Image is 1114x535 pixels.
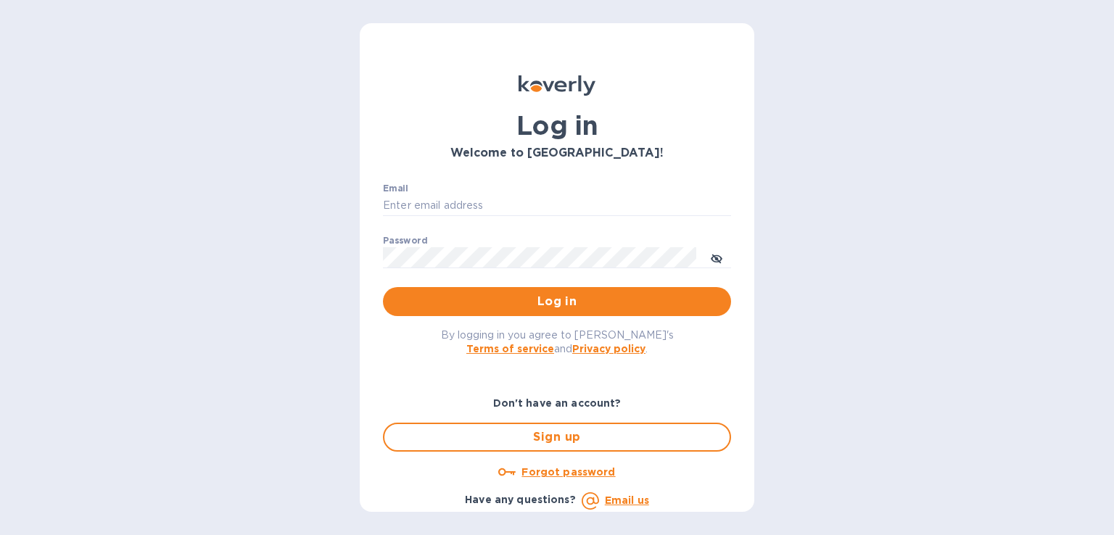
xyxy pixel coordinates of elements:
[493,397,622,409] b: Don't have an account?
[383,287,731,316] button: Log in
[383,423,731,452] button: Sign up
[519,75,595,96] img: Koverly
[383,146,731,160] h3: Welcome to [GEOGRAPHIC_DATA]!
[572,343,645,354] a: Privacy policy
[383,236,427,245] label: Password
[383,184,408,193] label: Email
[466,343,554,354] a: Terms of service
[605,494,649,506] a: Email us
[383,195,731,217] input: Enter email address
[441,329,674,354] span: By logging in you agree to [PERSON_NAME]'s and .
[465,494,576,505] b: Have any questions?
[702,243,731,272] button: toggle password visibility
[383,110,731,141] h1: Log in
[395,293,719,310] span: Log in
[521,466,615,478] u: Forgot password
[396,428,718,446] span: Sign up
